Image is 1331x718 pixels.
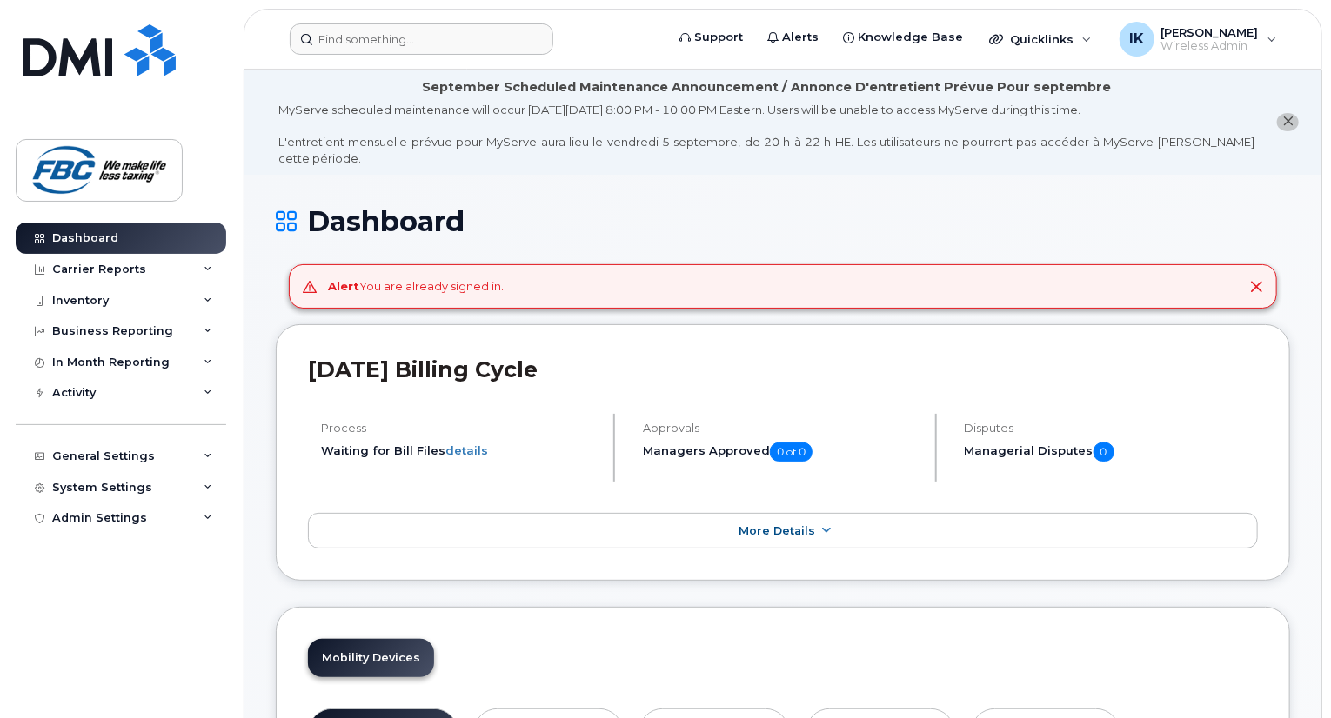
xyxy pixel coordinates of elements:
h5: Managers Approved [643,442,920,462]
div: You are already signed in. [329,278,505,295]
li: Waiting for Bill Files [321,442,599,459]
strong: Alert [329,279,360,293]
button: close notification [1277,113,1299,131]
div: September Scheduled Maintenance Announcement / Annonce D'entretient Prévue Pour septembre [422,78,1111,96]
div: MyServe scheduled maintenance will occur [DATE][DATE] 8:00 PM - 10:00 PM Eastern. Users will be u... [278,102,1254,166]
a: details [445,443,488,457]
h1: Dashboard [276,206,1290,236]
h2: [DATE] Billing Cycle [308,356,1258,382]
span: More Details [739,524,815,537]
h4: Approvals [643,422,920,435]
h4: Disputes [965,422,1258,435]
h4: Process [321,422,599,435]
h5: Managerial Disputes [965,442,1258,462]
span: 0 of 0 [770,442,813,462]
span: 0 [1094,442,1114,462]
a: Mobility Devices [308,639,434,677]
